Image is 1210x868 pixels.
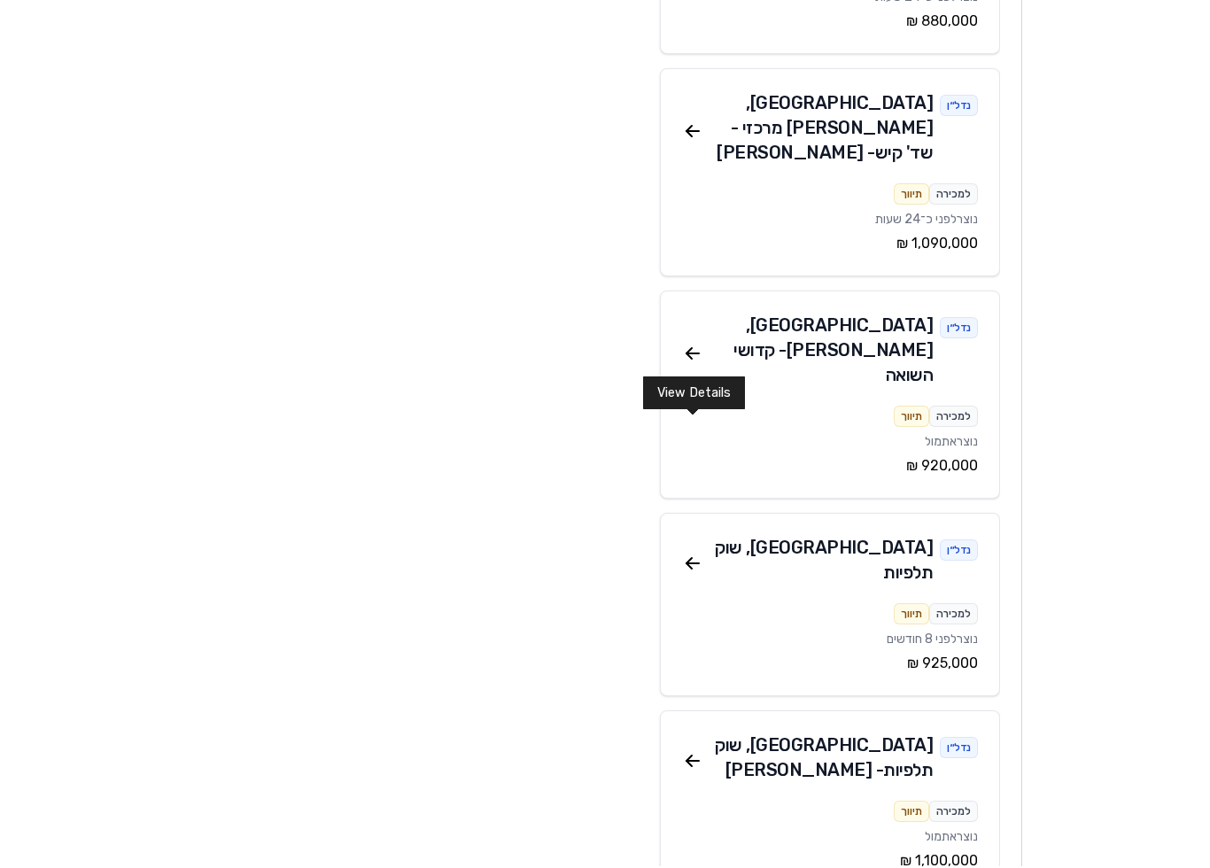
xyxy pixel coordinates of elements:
[894,605,929,626] div: תיווך
[703,92,934,167] div: [GEOGRAPHIC_DATA] , [PERSON_NAME] מרכזי - שד' קיש - [PERSON_NAME]
[894,185,929,206] div: תיווך
[940,319,978,340] div: נדל״ן
[703,314,934,389] div: [GEOGRAPHIC_DATA] , [PERSON_NAME] - קדושי השואה
[929,185,978,206] div: למכירה
[929,407,978,429] div: למכירה
[875,213,978,229] span: נוצר לפני כ־24 שעות
[929,802,978,824] div: למכירה
[682,235,978,256] div: ‏1,090,000 ‏₪
[940,97,978,118] div: נדל״ן
[682,12,978,34] div: ‏880,000 ‏₪
[925,831,978,846] span: נוצר אתמול
[894,802,929,824] div: תיווך
[887,633,978,648] span: נוצר לפני 8 חודשים
[929,605,978,626] div: למכירה
[703,537,934,586] div: [GEOGRAPHIC_DATA] , שוק תלפיות
[940,739,978,760] div: נדל״ן
[925,436,978,451] span: נוצר אתמול
[940,541,978,562] div: נדל״ן
[682,457,978,478] div: ‏920,000 ‏₪
[703,734,934,784] div: [GEOGRAPHIC_DATA] , שוק תלפיות - [PERSON_NAME]
[682,655,978,676] div: ‏925,000 ‏₪
[894,407,929,429] div: תיווך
